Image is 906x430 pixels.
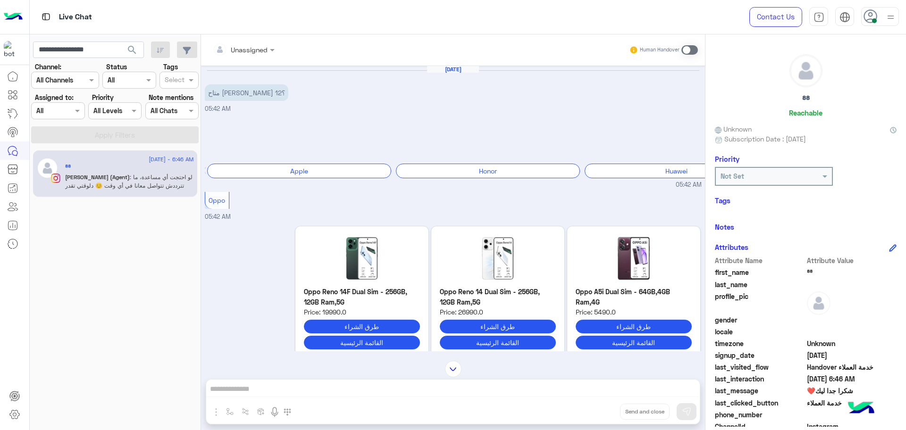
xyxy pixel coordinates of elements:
[207,164,391,178] div: Apple
[715,223,734,231] h6: Notes
[749,7,802,27] a: Contact Us
[304,336,420,349] button: القائمة الرئيسية
[807,386,897,396] span: شكرا جدا ليك❤️
[4,7,23,27] img: Logo
[92,92,114,102] label: Priority
[4,41,21,58] img: 1403182699927242
[715,280,805,289] span: last_name
[35,92,74,102] label: Assigned to:
[205,105,231,112] span: 05:42 AM
[304,235,420,282] img: reno-14f.jpg
[885,11,897,23] img: profile
[445,361,461,377] img: scroll
[845,392,878,425] img: hulul-logo.png
[576,336,692,349] button: القائمة الرئيسية
[304,307,420,317] span: Price: 19990.0
[839,12,850,23] img: tab
[205,213,231,220] span: 05:42 AM
[65,174,130,181] span: [PERSON_NAME] (Agent)
[40,11,52,23] img: tab
[676,181,702,190] span: 05:42 AM
[126,44,138,56] span: search
[715,256,805,265] span: Attribute Name
[715,124,752,134] span: Unknown
[106,62,127,72] label: Status
[715,327,805,337] span: locale
[163,62,178,72] label: Tags
[807,410,897,420] span: null
[807,291,830,315] img: defaultAdmin.png
[715,410,805,420] span: phone_number
[724,134,806,144] span: Subscription Date : [DATE]
[163,74,185,87] div: Select
[807,339,897,348] span: Unknown
[807,362,897,372] span: Handover خدمة العملاء
[304,320,420,333] button: طرق الشراء
[807,315,897,325] span: null
[31,126,199,143] button: Apply Filters
[715,267,805,277] span: first_name
[715,362,805,372] span: last_visited_flow
[65,164,71,172] h5: ⁸⁸
[149,92,193,102] label: Note mentions
[789,108,822,117] h6: Reachable
[396,164,580,178] div: Honor
[440,287,556,307] p: Oppo Reno 14 Dual Sim - 256GB, 12GB Ram,5G
[715,315,805,325] span: gender
[790,55,822,87] img: defaultAdmin.png
[427,66,479,73] h6: [DATE]
[35,62,61,72] label: Channel:
[576,320,692,333] button: طرق الشراء
[59,11,92,24] p: Live Chat
[440,320,556,333] button: طرق الشراء
[807,256,897,265] span: Attribute Value
[807,327,897,337] span: null
[304,287,420,307] p: Oppo Reno 14F Dual Sim - 256GB, 12GB Ram,5G
[715,386,805,396] span: last_message
[807,267,897,277] span: ⁸⁸
[576,287,692,307] p: Oppo A5i Dual Sim - 64GB,4GB Ram,4G
[209,196,225,204] span: Oppo
[440,336,556,349] button: القائمة الرئيسية
[715,196,897,205] h6: Tags
[205,84,288,101] p: 15/9/2025, 5:42 AM
[807,398,897,408] span: خدمة العملاء
[121,41,144,62] button: search
[51,174,60,183] img: Instagram
[440,235,556,282] img: reno-14.jpg
[715,339,805,348] span: timezone
[715,155,739,163] h6: Priority
[802,94,810,105] h5: ⁸⁸
[440,307,556,317] span: Price: 26990.0
[715,398,805,408] span: last_clicked_button
[715,350,805,360] span: signup_date
[640,46,679,54] small: Human Handover
[715,374,805,384] span: last_interaction
[814,12,824,23] img: tab
[620,404,670,420] button: Send and close
[37,157,58,179] img: defaultAdmin.png
[807,374,897,384] span: 2025-09-15T03:46:40.821Z
[715,243,748,251] h6: Attributes
[715,291,805,313] span: profile_pic
[576,307,692,317] span: Price: 5490.0
[809,7,828,27] a: tab
[576,235,692,282] img: mh2.jpg
[585,164,769,178] div: Huawei
[807,350,897,360] span: 2025-09-15T02:42:41.869Z
[149,155,193,164] span: [DATE] - 6:46 AM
